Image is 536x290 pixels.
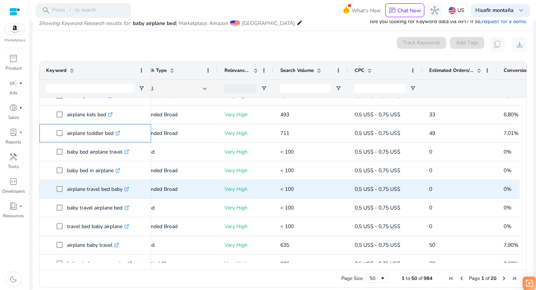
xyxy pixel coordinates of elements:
[224,219,267,234] p: Very High
[504,148,511,155] span: 0%
[141,67,167,74] span: Match Type
[9,54,18,63] span: inventory_2
[46,84,134,93] input: Keyword Filter Input
[67,237,119,253] p: airplane baby travel
[424,275,433,282] span: 984
[406,275,410,282] span: to
[429,223,432,230] span: 0
[430,6,439,15] span: hub
[504,130,519,137] span: 7,01%
[141,237,211,253] p: Broad
[429,148,432,155] span: 0
[280,84,331,93] input: Search Volume Filter Input
[9,275,18,284] span: dark_mode
[67,182,129,197] p: airplane travel bed baby
[67,200,129,215] p: baby travel airplane bed
[2,188,25,195] p: Developers
[355,223,400,230] span: 0,5 US$ - 0,75 US$
[429,111,435,118] span: 33
[141,256,211,271] p: Identical Phrase
[512,37,527,52] button: download
[141,219,211,234] p: Extended Broad
[224,107,267,122] p: Very High
[176,20,228,27] span: | Marketplace: Amazon
[501,275,507,281] div: Next Page
[19,205,22,208] span: fiber_manual_record
[224,182,267,197] p: Very High
[9,128,18,137] span: lab_profile
[9,177,18,186] span: code_blocks
[8,114,19,121] p: Sales
[341,275,364,282] div: Page Size:
[42,6,51,15] span: search
[141,126,211,141] p: Extended Broad
[355,204,400,211] span: 0,5 US$ - 0,75 US$
[385,3,424,18] button: chatChat Now
[6,65,22,72] p: Product
[427,3,442,18] button: hub
[448,275,454,281] div: First Page
[355,242,400,249] span: 0,5 US$ - 0,75 US$
[370,275,380,282] div: 50
[475,8,514,13] p: Hi
[355,130,400,137] span: 0,5 US$ - 0,75 US$
[19,82,22,85] span: fiber_manual_record
[133,20,176,27] span: baby airplane bed
[67,126,120,141] p: airplane toddler bed
[141,144,211,160] p: Broad
[280,130,289,137] span: 711
[224,256,267,271] p: Very High
[224,237,267,253] p: Very High
[280,111,289,118] span: 493
[141,163,211,178] p: Extended Broad
[504,204,511,211] span: 0%
[429,186,432,193] span: 0
[141,200,211,215] p: Broad
[515,40,524,49] span: download
[297,18,303,27] mat-icon: edit
[469,275,480,282] span: Page
[504,223,511,230] span: 0%
[224,144,267,160] p: Very High
[224,200,267,215] p: Very High
[459,275,465,281] div: Previous Page
[355,148,400,155] span: 0,5 US$ - 0,75 US$
[352,4,381,17] span: What's New
[280,167,294,174] span: < 100
[280,260,289,267] span: 276
[280,67,314,74] span: Search Volume
[355,167,400,174] span: 0,5 US$ - 0,75 US$
[39,20,131,27] i: Showing Keyword Research results for:
[6,139,21,145] p: Reports
[242,20,295,27] span: [GEOGRAPHIC_DATA]
[491,275,497,282] span: 20
[481,275,484,282] span: 1
[141,182,211,197] p: Extended Broad
[429,67,474,74] span: Estimated Orders/Month
[418,275,422,282] span: of
[485,275,489,282] span: of
[224,67,251,74] span: Relevance Score
[9,79,18,88] span: campaign
[457,4,465,17] p: US
[19,106,22,109] span: fiber_manual_record
[138,85,144,91] button: Open Filter Menu
[429,130,435,137] span: 49
[355,84,405,93] input: CPC Filter Input
[335,85,341,91] button: Open Filter Menu
[355,111,400,118] span: 0,5 US$ - 0,75 US$
[504,167,511,174] span: 0%
[8,163,19,170] p: Tools
[411,275,417,282] span: 50
[5,23,25,35] img: amazon.svg
[429,204,432,211] span: 0
[261,85,267,91] button: Open Filter Menu
[504,242,519,249] span: 7,90%
[46,67,67,74] span: Keyword
[3,212,24,219] p: Resources
[429,260,435,267] span: 20
[9,152,18,161] span: handyman
[366,274,388,283] div: Page Size
[9,202,18,211] span: book_4
[280,148,294,155] span: < 100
